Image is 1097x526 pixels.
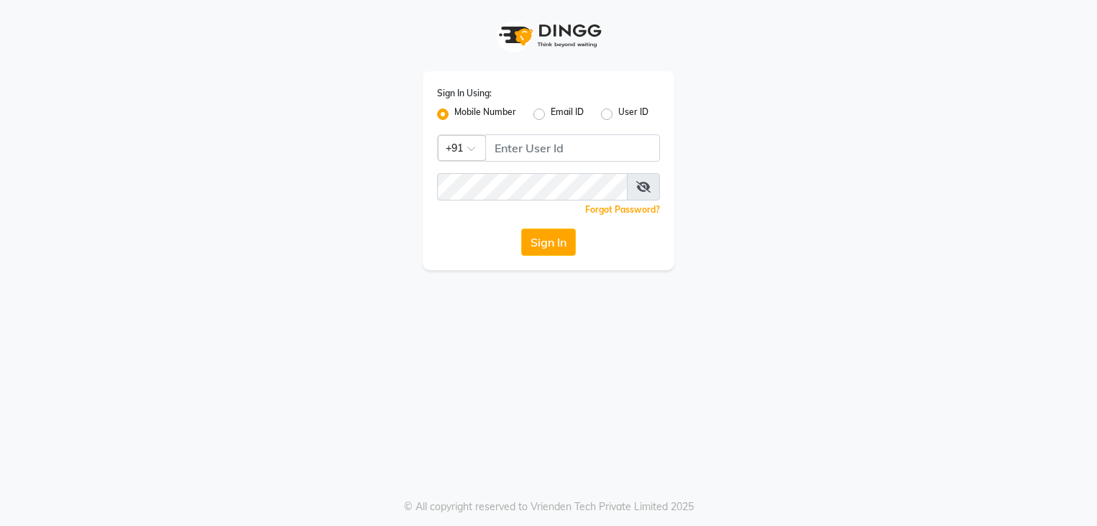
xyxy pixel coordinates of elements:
[618,106,648,123] label: User ID
[485,134,660,162] input: Username
[491,14,606,57] img: logo1.svg
[437,173,628,200] input: Username
[437,87,492,100] label: Sign In Using:
[585,204,660,215] a: Forgot Password?
[454,106,516,123] label: Mobile Number
[521,229,576,256] button: Sign In
[551,106,584,123] label: Email ID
